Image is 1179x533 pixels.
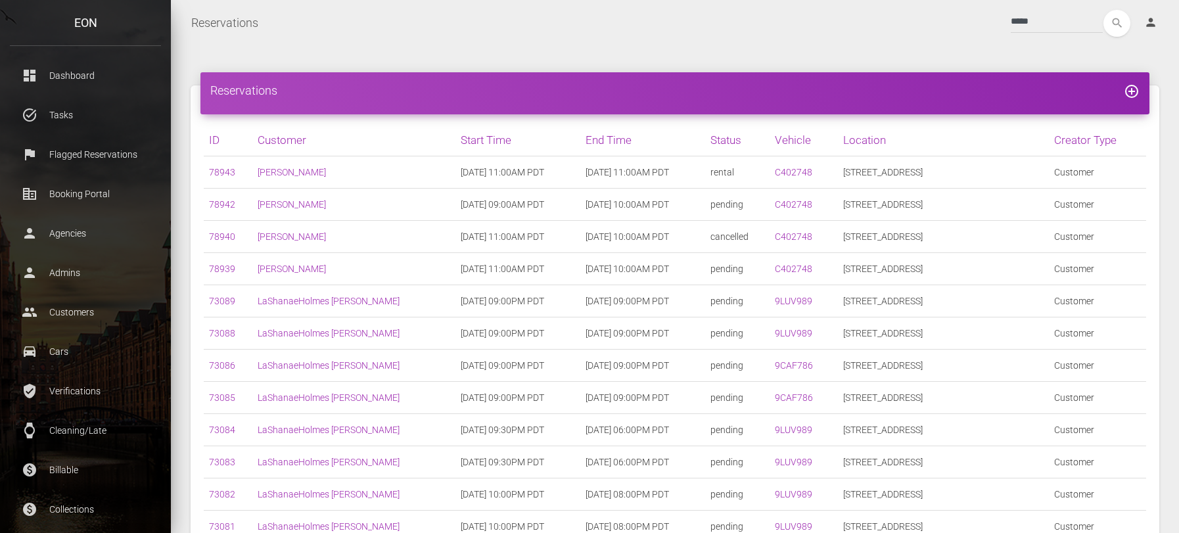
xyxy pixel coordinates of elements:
td: Customer [1049,156,1146,189]
td: pending [705,446,770,478]
td: [DATE] 09:30PM PDT [455,414,580,446]
td: [DATE] 11:00AM PDT [580,156,705,189]
td: cancelled [705,221,770,253]
a: 9LUV989 [775,457,812,467]
td: [DATE] 10:00AM PDT [580,189,705,221]
a: C402748 [775,231,812,242]
td: [DATE] 09:00PM PDT [455,317,580,350]
td: [STREET_ADDRESS] [838,414,1050,446]
td: Customer [1049,317,1146,350]
td: [DATE] 06:00PM PDT [580,446,705,478]
p: Verifications [20,381,151,401]
td: [DATE] 09:00PM PDT [580,350,705,382]
td: [STREET_ADDRESS] [838,189,1050,221]
a: LaShanaeHolmes [PERSON_NAME] [258,296,400,306]
a: [PERSON_NAME] [258,167,326,177]
a: [PERSON_NAME] [258,199,326,210]
p: Agencies [20,223,151,243]
a: verified_user Verifications [10,375,161,407]
a: dashboard Dashboard [10,59,161,92]
a: add_circle_outline [1124,83,1140,97]
a: paid Billable [10,453,161,486]
th: Vehicle [770,124,838,156]
p: Tasks [20,105,151,125]
a: drive_eta Cars [10,335,161,368]
a: 73081 [209,521,235,532]
p: Cars [20,342,151,361]
a: LaShanaeHolmes [PERSON_NAME] [258,392,400,403]
td: Customer [1049,382,1146,414]
td: pending [705,414,770,446]
td: Customer [1049,478,1146,511]
a: 78940 [209,231,235,242]
a: person Agencies [10,217,161,250]
a: 78943 [209,167,235,177]
a: C402748 [775,264,812,274]
td: Customer [1049,446,1146,478]
a: 9LUV989 [775,425,812,435]
p: Billable [20,460,151,480]
td: Customer [1049,414,1146,446]
td: pending [705,382,770,414]
a: LaShanaeHolmes [PERSON_NAME] [258,360,400,371]
td: [STREET_ADDRESS] [838,317,1050,350]
th: Creator Type [1049,124,1146,156]
a: 73086 [209,360,235,371]
a: 9CAF786 [775,392,813,403]
th: Customer [252,124,455,156]
td: Customer [1049,253,1146,285]
a: [PERSON_NAME] [258,264,326,274]
a: flag Flagged Reservations [10,138,161,171]
a: 9LUV989 [775,521,812,532]
td: pending [705,253,770,285]
td: pending [705,478,770,511]
p: Admins [20,263,151,283]
i: add_circle_outline [1124,83,1140,99]
td: [DATE] 11:00AM PDT [455,221,580,253]
a: LaShanaeHolmes [PERSON_NAME] [258,521,400,532]
td: [STREET_ADDRESS] [838,446,1050,478]
td: pending [705,317,770,350]
p: Customers [20,302,151,322]
a: paid Collections [10,493,161,526]
td: [DATE] 09:00PM PDT [455,285,580,317]
p: Flagged Reservations [20,145,151,164]
a: 73083 [209,457,235,467]
th: Status [705,124,770,156]
h4: Reservations [210,82,1140,99]
i: person [1144,16,1157,29]
td: [STREET_ADDRESS] [838,478,1050,511]
a: 9CAF786 [775,360,813,371]
a: watch Cleaning/Late [10,414,161,447]
td: [STREET_ADDRESS] [838,156,1050,189]
td: [DATE] 10:00AM PDT [580,253,705,285]
a: 9LUV989 [775,296,812,306]
a: 78942 [209,199,235,210]
a: person Admins [10,256,161,289]
td: [DATE] 09:00PM PDT [580,317,705,350]
button: search [1103,10,1130,37]
td: [DATE] 09:00PM PDT [455,382,580,414]
td: Customer [1049,221,1146,253]
a: LaShanaeHolmes [PERSON_NAME] [258,425,400,435]
a: 9LUV989 [775,328,812,338]
td: [STREET_ADDRESS] [838,221,1050,253]
td: [DATE] 09:00PM PDT [455,350,580,382]
a: people Customers [10,296,161,329]
a: LaShanaeHolmes [PERSON_NAME] [258,489,400,499]
th: Location [838,124,1050,156]
td: [DATE] 09:00PM PDT [580,382,705,414]
a: C402748 [775,199,812,210]
a: corporate_fare Booking Portal [10,177,161,210]
a: [PERSON_NAME] [258,231,326,242]
td: pending [705,350,770,382]
td: [DATE] 09:30PM PDT [455,446,580,478]
td: pending [705,285,770,317]
a: person [1134,10,1169,36]
a: 73085 [209,392,235,403]
td: [STREET_ADDRESS] [838,382,1050,414]
a: 73084 [209,425,235,435]
a: 73089 [209,296,235,306]
td: [STREET_ADDRESS] [838,350,1050,382]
